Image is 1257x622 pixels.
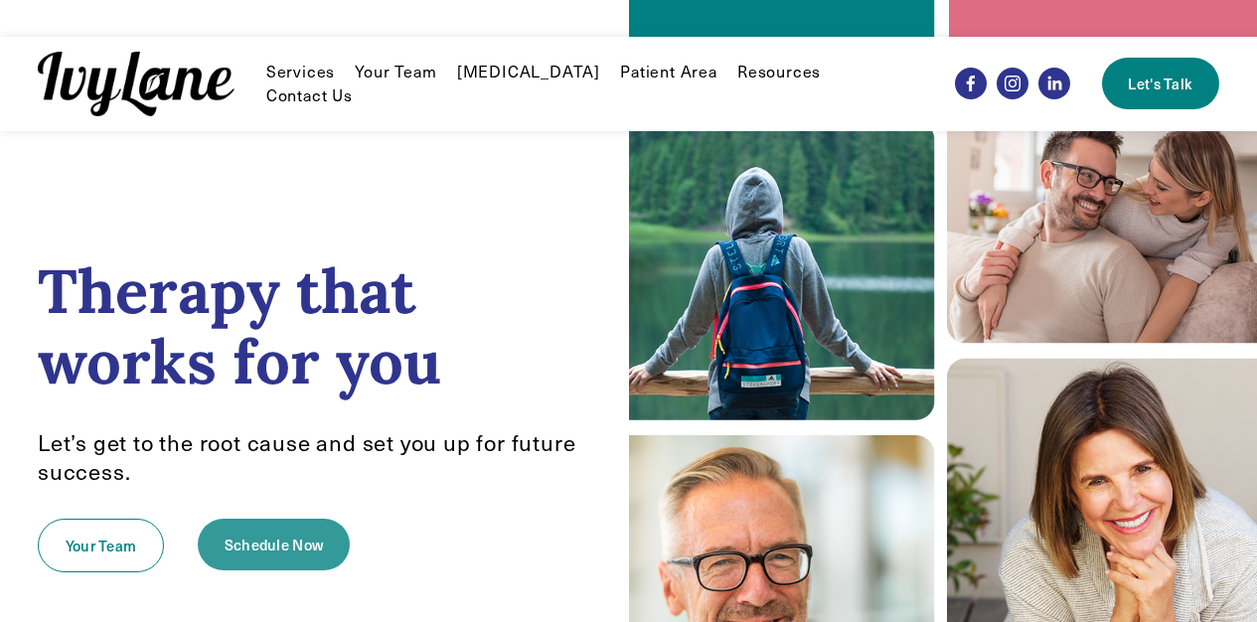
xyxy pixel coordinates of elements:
[266,83,353,107] a: Contact Us
[38,251,441,399] strong: Therapy that works for you
[266,62,335,82] span: Services
[620,60,717,83] a: Patient Area
[1102,58,1219,109] a: Let's Talk
[1038,68,1070,99] a: LinkedIn
[355,60,436,83] a: Your Team
[38,427,581,486] span: Let’s get to the root cause and set you up for future success.
[38,519,164,572] a: Your Team
[198,519,350,570] a: Schedule Now
[955,68,987,99] a: Facebook
[266,60,335,83] a: folder dropdown
[457,60,600,83] a: [MEDICAL_DATA]
[38,52,235,116] img: Ivy Lane Counseling &mdash; Therapy that works for you
[737,62,821,82] span: Resources
[737,60,821,83] a: folder dropdown
[997,68,1028,99] a: Instagram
